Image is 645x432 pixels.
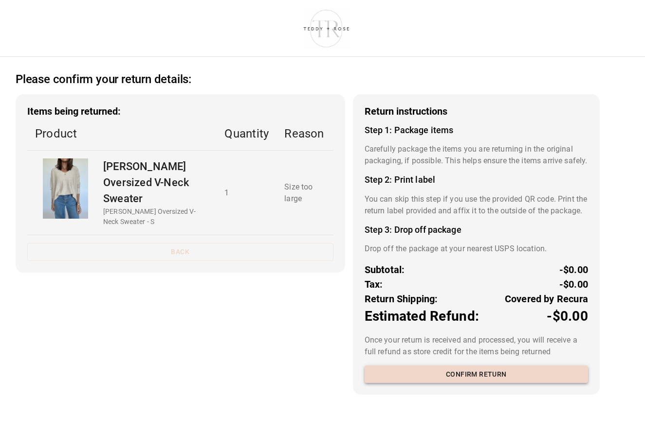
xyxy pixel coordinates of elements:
p: Return Shipping: [365,292,438,306]
p: Covered by Recura [505,292,588,306]
p: Drop off the package at your nearest USPS location. [365,243,588,255]
h2: Please confirm your return details: [16,72,191,86]
p: Quantity [224,125,269,142]
button: Confirm return [365,365,588,383]
p: [PERSON_NAME] Oversized V-Neck Sweater - S [103,207,209,227]
p: Estimated Refund: [365,306,479,327]
p: -$0.00 [559,277,588,292]
h4: Step 2: Print label [365,174,588,185]
p: Reason [284,125,325,142]
img: shop-teddyrose.myshopify.com-d93983e8-e25b-478f-b32e-9430bef33fdd [299,7,354,49]
button: Back [27,243,333,261]
h3: Return instructions [365,106,588,117]
p: Carefully package the items you are returning in the original packaging, if possible. This helps ... [365,143,588,167]
p: Product [35,125,209,142]
p: -$0.00 [547,306,588,327]
p: Once your return is received and processed, you will receive a full refund as store credit for th... [365,334,588,358]
p: [PERSON_NAME] Oversized V-Neck Sweater [103,158,209,207]
p: -$0.00 [559,262,588,277]
p: 1 [224,187,269,199]
p: You can skip this step if you use the provided QR code. Print the return label provided and affix... [365,193,588,217]
p: Size too large [284,181,325,205]
h3: Items being returned: [27,106,333,117]
p: Tax: [365,277,383,292]
h4: Step 3: Drop off package [365,225,588,235]
h4: Step 1: Package items [365,125,588,136]
p: Subtotal: [365,262,405,277]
